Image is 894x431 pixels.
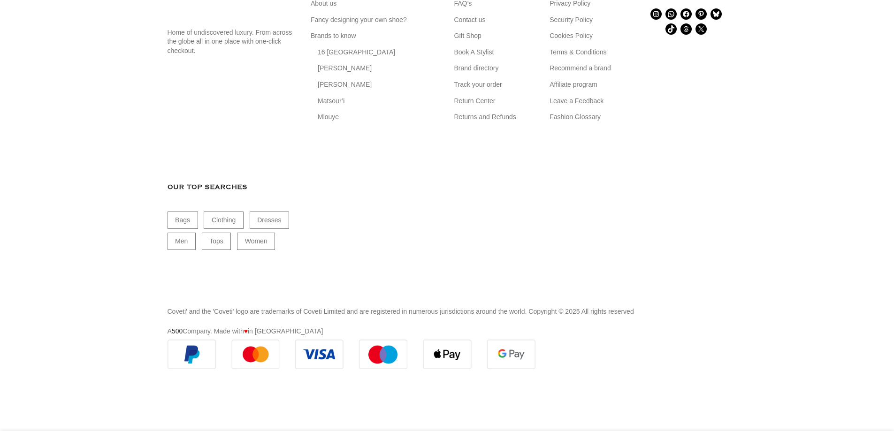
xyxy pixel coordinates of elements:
p: Coveti' and the 'Coveti' logo are trademarks of Coveti Limited and are registered in numerous jur... [168,306,727,317]
h3: Our Top Searches [168,182,297,192]
a: Mlouye [318,113,340,122]
a: Affiliate program [550,80,598,90]
img: DHL (1) [603,348,673,370]
a: Fancy designing your own shoe? [311,15,408,25]
span: ♥ [244,326,248,337]
a: Return Center [454,97,497,106]
a: Book A Stylist [454,48,495,57]
a: Gift Shop [454,31,482,41]
div: A Company. Made with in [GEOGRAPHIC_DATA] [168,306,727,337]
a: Bags (1,767 items) [168,212,198,229]
a: Terms & Conditions [550,48,607,57]
a: Brand directory [454,64,500,73]
a: Tops (3,154 items) [202,233,231,250]
a: Cookies Policy [550,31,594,41]
p: Home of undiscovered luxury. From across the globe all in one place with one-click checkout. [168,28,297,56]
a: Fashion Glossary [550,113,602,122]
a: Matsour’i [318,97,345,106]
a: Clothing (19,394 items) [204,212,244,229]
a: [PERSON_NAME] [318,64,373,73]
img: guaranteed-safe-checkout-bordered.j [168,340,536,369]
a: Returns and Refunds [454,113,517,122]
a: [PERSON_NAME] [318,80,373,90]
a: 500 [172,327,183,335]
a: 16 [GEOGRAPHIC_DATA] [318,48,396,57]
a: Brands to know [311,31,357,41]
a: Men (1,906 items) [168,233,196,250]
a: Security Policy [550,15,594,25]
a: Dresses (9,913 items) [250,212,289,229]
img: svg%3E [168,83,297,154]
a: Leave a Feedback [550,97,604,106]
a: Recommend a brand [550,64,612,73]
a: Contact us [454,15,487,25]
a: Women (22,688 items) [237,233,275,250]
a: Track your order [454,80,503,90]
